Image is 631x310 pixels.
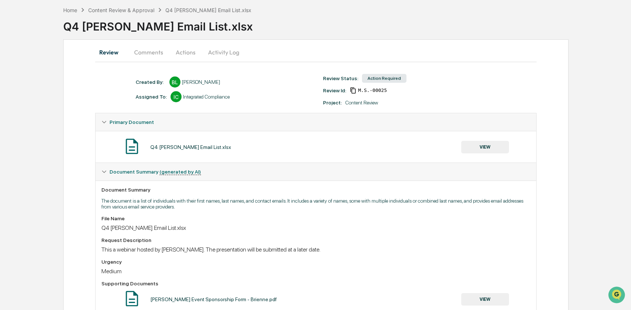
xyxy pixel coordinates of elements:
div: Urgency [101,259,531,265]
div: Medium [101,268,531,275]
button: Actions [169,43,202,61]
div: Document Summary [101,187,531,193]
p: How can we help? [7,15,134,27]
div: 🗄️ [53,93,59,99]
iframe: Open customer support [607,286,627,306]
div: This a webinar hosted by [PERSON_NAME]. The presentation will be submitted at a later date. [101,246,531,253]
span: Attestations [61,93,91,100]
div: Document Summary (generated by AI) [96,163,537,181]
button: VIEW [461,141,509,153]
div: 🔎 [7,107,13,113]
div: Created By: ‎ ‎ [136,79,166,85]
span: Preclearance [15,93,47,100]
div: [PERSON_NAME] [182,79,220,85]
div: Project: [323,100,342,106]
div: Home [63,7,77,13]
div: IC [171,91,182,102]
img: Document Icon [123,137,141,156]
button: Activity Log [202,43,245,61]
a: 🔎Data Lookup [4,104,49,117]
button: VIEW [461,293,509,306]
div: Content Review [345,100,378,106]
div: Q4 [PERSON_NAME] Email List.xlsx [165,7,251,13]
div: Review Status: [323,75,358,81]
button: Start new chat [125,58,134,67]
button: Comments [128,43,169,61]
div: File Name [101,215,531,221]
div: Primary Document [96,113,537,131]
div: Action Required [362,74,406,83]
u: (generated by AI) [159,169,201,175]
div: Q4 [PERSON_NAME] Email List.xlsx [101,224,531,231]
div: Integrated Compliance [183,94,230,100]
div: Content Review & Approval [88,7,154,13]
img: 1746055101610-c473b297-6a78-478c-a979-82029cc54cd1 [7,56,21,70]
span: Primary Document [110,119,154,125]
span: Data Lookup [15,107,46,114]
button: Review [95,43,128,61]
p: The document is a list of individuals with their first names, last names, and contact emails. It ... [101,198,531,210]
div: We're available if you need us! [25,64,93,70]
span: Pylon [73,125,89,130]
a: 🖐️Preclearance [4,90,50,103]
div: Assigned To: [136,94,167,100]
a: Powered byPylon [52,124,89,130]
a: 🗄️Attestations [50,90,94,103]
span: Document Summary [110,169,201,175]
div: Primary Document [96,131,537,163]
div: Start new chat [25,56,121,64]
span: 7627844d-788d-4da4-9635-f8db56745f18 [358,88,387,93]
div: secondary tabs example [95,43,537,61]
div: Request Description [101,237,531,243]
div: 🖐️ [7,93,13,99]
div: Q4 [PERSON_NAME] Email List.xlsx [150,144,231,150]
div: Review Id: [323,88,346,93]
div: [PERSON_NAME] Event Sponsorship Form - Brienne.pdf [150,296,277,302]
div: Supporting Documents [101,281,531,286]
div: BL [169,76,180,88]
img: Document Icon [123,289,141,308]
div: Q4 [PERSON_NAME] Email List.xlsx [63,14,631,33]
